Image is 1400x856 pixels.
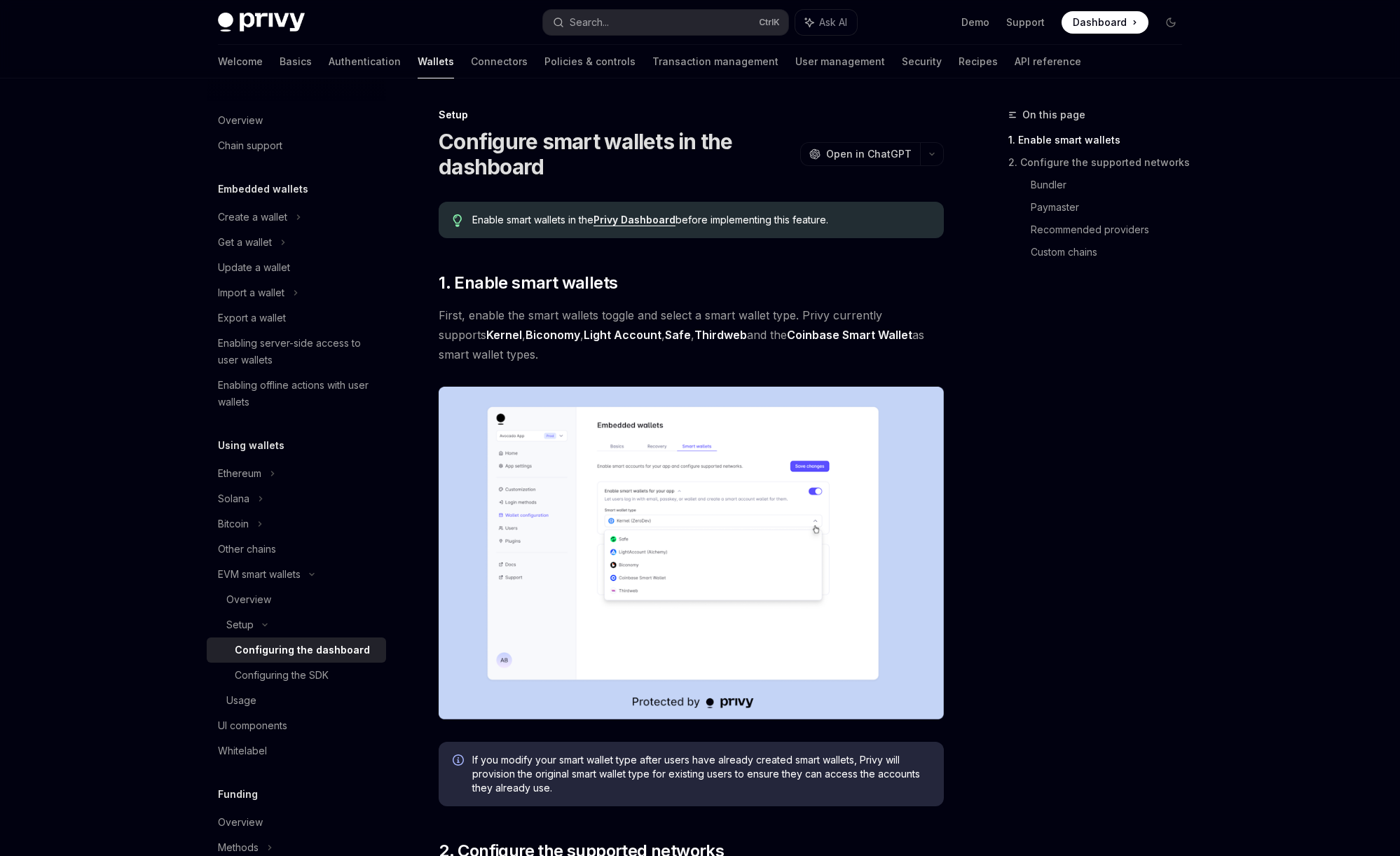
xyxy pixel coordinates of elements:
span: If you modify your smart wallet type after users have already created smart wallets, Privy will p... [472,753,930,795]
span: Dashboard [1073,15,1127,29]
div: Usage [226,692,256,709]
span: Ctrl K [759,17,780,28]
div: Enabling server-side access to user wallets [218,335,378,368]
a: Connectors [471,45,528,78]
div: Solana [218,490,249,507]
h5: Embedded wallets [218,181,308,198]
h5: Using wallets [218,437,284,454]
a: Custom chains [1031,241,1193,263]
a: Recipes [959,45,998,78]
a: Demo [961,15,989,29]
div: Overview [218,112,263,129]
a: Support [1006,15,1045,29]
a: Recommended providers [1031,219,1193,241]
div: Setup [226,616,254,633]
div: Search... [570,14,609,31]
img: Sample enable smart wallets [439,387,944,719]
span: On this page [1022,106,1085,123]
a: 1. Enable smart wallets [1008,129,1193,151]
a: Thirdweb [694,328,747,343]
a: Other chains [207,537,386,562]
button: Search...CtrlK [543,10,788,35]
a: 2. Configure the supported networks [1008,151,1193,174]
a: Bundler [1031,174,1193,196]
a: Transaction management [652,45,778,78]
div: Create a wallet [218,209,287,226]
div: Methods [218,839,259,856]
a: Configuring the SDK [207,663,386,688]
svg: Tip [453,214,462,227]
a: Coinbase Smart Wallet [787,328,912,343]
div: Setup [439,108,944,122]
h5: Funding [218,786,258,803]
a: Overview [207,587,386,612]
div: Configuring the SDK [235,667,329,684]
h1: Configure smart wallets in the dashboard [439,129,795,179]
a: User management [795,45,885,78]
div: Update a wallet [218,259,290,276]
a: Overview [207,810,386,835]
img: dark logo [218,13,305,32]
a: Biconomy [526,328,580,343]
a: Usage [207,688,386,713]
button: Open in ChatGPT [800,142,920,166]
a: Enabling server-side access to user wallets [207,331,386,373]
a: Welcome [218,45,263,78]
a: Enabling offline actions with user wallets [207,373,386,415]
div: Export a wallet [218,310,286,326]
div: Import a wallet [218,284,284,301]
div: Enabling offline actions with user wallets [218,377,378,410]
button: Ask AI [795,10,857,35]
a: Update a wallet [207,255,386,280]
span: Ask AI [819,15,847,29]
a: Export a wallet [207,305,386,331]
div: Get a wallet [218,234,272,251]
span: Open in ChatGPT [826,147,912,161]
div: Other chains [218,541,276,558]
span: First, enable the smart wallets toggle and select a smart wallet type. Privy currently supports ,... [439,305,944,364]
span: 1. Enable smart wallets [439,272,617,294]
a: Whitelabel [207,738,386,764]
a: Overview [207,108,386,133]
div: Ethereum [218,465,261,482]
button: Toggle dark mode [1160,11,1182,34]
a: Wallets [418,45,454,78]
a: Chain support [207,133,386,158]
div: UI components [218,717,287,734]
div: Bitcoin [218,516,249,532]
a: Kernel [486,328,522,343]
a: Light Account [584,328,661,343]
a: Policies & controls [544,45,636,78]
a: Basics [280,45,312,78]
div: Overview [226,591,271,608]
span: Enable smart wallets in the before implementing this feature. [472,213,930,227]
div: Chain support [218,137,282,154]
a: Security [902,45,942,78]
a: Safe [665,328,691,343]
div: Configuring the dashboard [235,642,370,658]
div: EVM smart wallets [218,566,301,583]
a: Paymaster [1031,196,1193,219]
a: Privy Dashboard [593,214,675,226]
a: Authentication [329,45,401,78]
a: UI components [207,713,386,738]
div: Whitelabel [218,743,267,759]
a: Dashboard [1062,11,1148,34]
svg: Info [453,754,467,768]
a: Configuring the dashboard [207,637,386,663]
a: API reference [1015,45,1081,78]
div: Overview [218,814,263,831]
